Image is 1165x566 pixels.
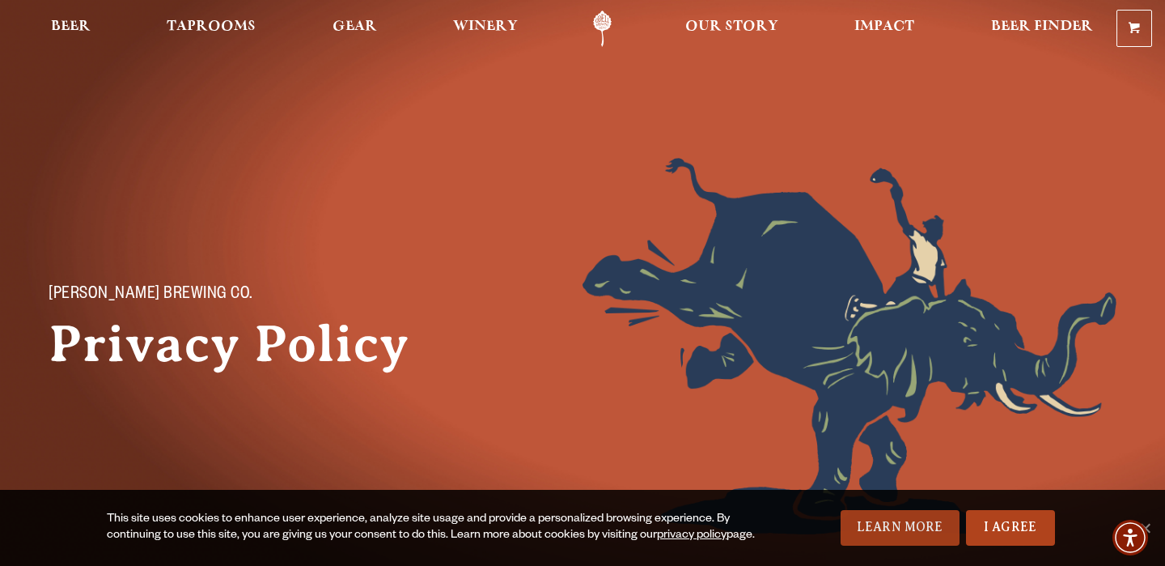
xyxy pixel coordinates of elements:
[453,20,518,33] span: Winery
[1112,520,1148,555] div: Accessibility Menu
[657,530,727,543] a: privacy policy
[333,20,377,33] span: Gear
[107,512,757,544] div: This site uses cookies to enhance user experience, analyze site usage and provide a personalized ...
[966,510,1055,546] a: I Agree
[156,11,266,47] a: Taprooms
[675,11,789,47] a: Our Story
[51,20,91,33] span: Beer
[841,510,960,546] a: Learn More
[854,20,914,33] span: Impact
[40,11,101,47] a: Beer
[582,158,1116,534] img: Foreground404
[991,20,1093,33] span: Beer Finder
[685,20,778,33] span: Our Story
[981,11,1104,47] a: Beer Finder
[49,315,437,373] h1: Privacy Policy
[443,11,528,47] a: Winery
[572,11,633,47] a: Odell Home
[844,11,925,47] a: Impact
[322,11,388,47] a: Gear
[49,286,405,305] p: [PERSON_NAME] Brewing Co.
[167,20,256,33] span: Taprooms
